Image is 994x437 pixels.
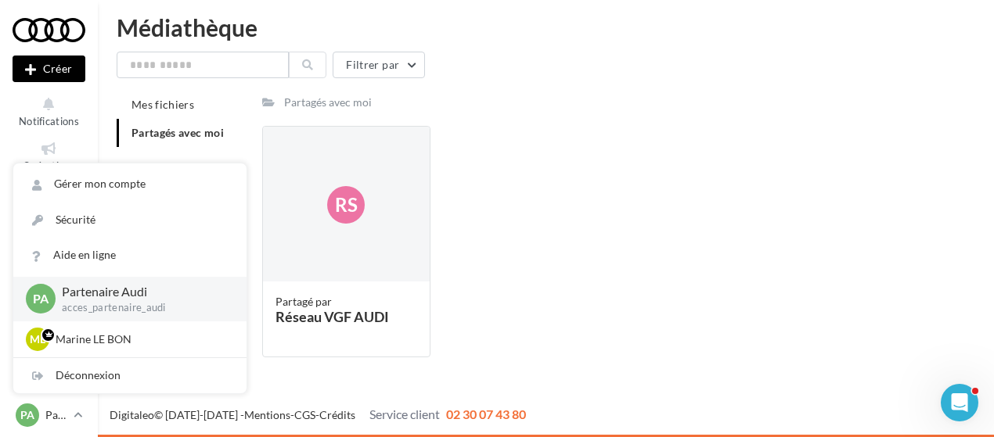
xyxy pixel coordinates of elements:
[276,310,418,324] div: Réseau VGF AUDI
[13,56,85,82] div: Nouvelle campagne
[13,400,85,430] a: PA Partenaire Audi
[117,16,975,39] div: Médiathèque
[284,95,372,110] div: Partagés avec moi
[13,167,247,202] a: Gérer mon compte
[244,408,290,421] a: Mentions
[335,192,358,218] span: Rs
[13,92,85,131] button: Notifications
[131,98,194,111] span: Mes fichiers
[20,407,34,423] span: PA
[62,283,221,301] p: Partenaire Audi
[294,408,315,421] a: CGS
[319,408,355,421] a: Crédits
[62,301,221,315] p: acces_partenaire_audi
[45,407,67,423] p: Partenaire Audi
[276,294,418,310] div: Partagé par
[131,126,224,139] span: Partagés avec moi
[333,52,425,78] button: Filtrer par
[13,56,85,82] button: Créer
[13,202,247,238] a: Sécurité
[110,408,154,421] a: Digitaleo
[446,407,526,421] span: 02 30 07 43 80
[30,331,45,347] span: ML
[23,159,75,172] span: Opérations
[19,115,79,127] span: Notifications
[941,384,978,421] iframe: Intercom live chat
[110,408,526,421] span: © [DATE]-[DATE] - - -
[56,331,228,347] p: Marine LE BON
[13,137,85,175] a: Opérations
[369,407,440,421] span: Service client
[13,238,247,273] a: Aide en ligne
[13,358,247,393] div: Déconnexion
[33,290,49,308] span: PA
